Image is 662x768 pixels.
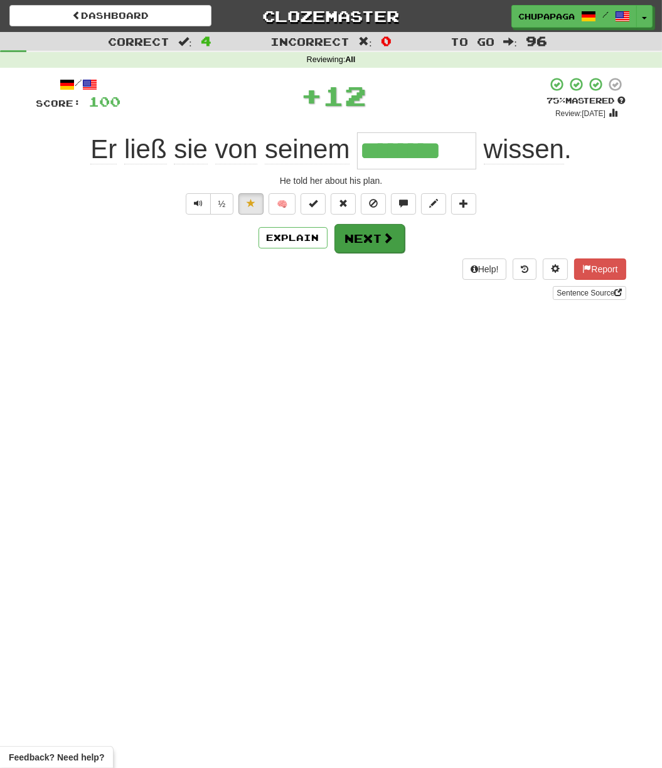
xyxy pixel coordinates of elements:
[36,77,121,92] div: /
[36,98,82,109] span: Score:
[518,11,575,22] span: Chupapaga
[345,55,355,64] strong: All
[230,5,432,27] a: Clozemaster
[201,33,211,48] span: 4
[36,174,626,187] div: He told her about his plan.
[186,193,211,215] button: Play sentence audio (ctl+space)
[9,751,104,764] span: Open feedback widget
[334,224,405,253] button: Next
[301,193,326,215] button: Set this sentence to 100% Mastered (alt+m)
[323,80,367,111] span: 12
[391,193,416,215] button: Discuss sentence (alt+u)
[555,109,606,118] small: Review: [DATE]
[476,134,572,164] span: .
[526,33,547,48] span: 96
[178,36,192,47] span: :
[124,134,167,164] span: ließ
[174,134,208,164] span: sie
[265,134,350,164] span: seinem
[259,227,328,248] button: Explain
[511,5,637,28] a: Chupapaga /
[462,259,507,280] button: Help!
[301,77,323,114] span: +
[503,36,517,47] span: :
[210,193,234,215] button: ½
[381,33,392,48] span: 0
[9,5,211,26] a: Dashboard
[513,259,537,280] button: Round history (alt+y)
[451,35,494,48] span: To go
[451,193,476,215] button: Add to collection (alt+a)
[421,193,446,215] button: Edit sentence (alt+d)
[90,134,117,164] span: Er
[269,193,296,215] button: 🧠
[89,93,121,109] span: 100
[183,193,234,215] div: Text-to-speech controls
[238,193,264,215] button: Unfavorite sentence (alt+f)
[574,259,626,280] button: Report
[547,95,566,105] span: 75 %
[270,35,350,48] span: Incorrect
[215,134,258,164] span: von
[108,35,169,48] span: Correct
[361,193,386,215] button: Ignore sentence (alt+i)
[602,10,609,19] span: /
[484,134,564,164] span: wissen
[553,286,626,300] a: Sentence Source
[358,36,372,47] span: :
[331,193,356,215] button: Reset to 0% Mastered (alt+r)
[547,95,626,107] div: Mastered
